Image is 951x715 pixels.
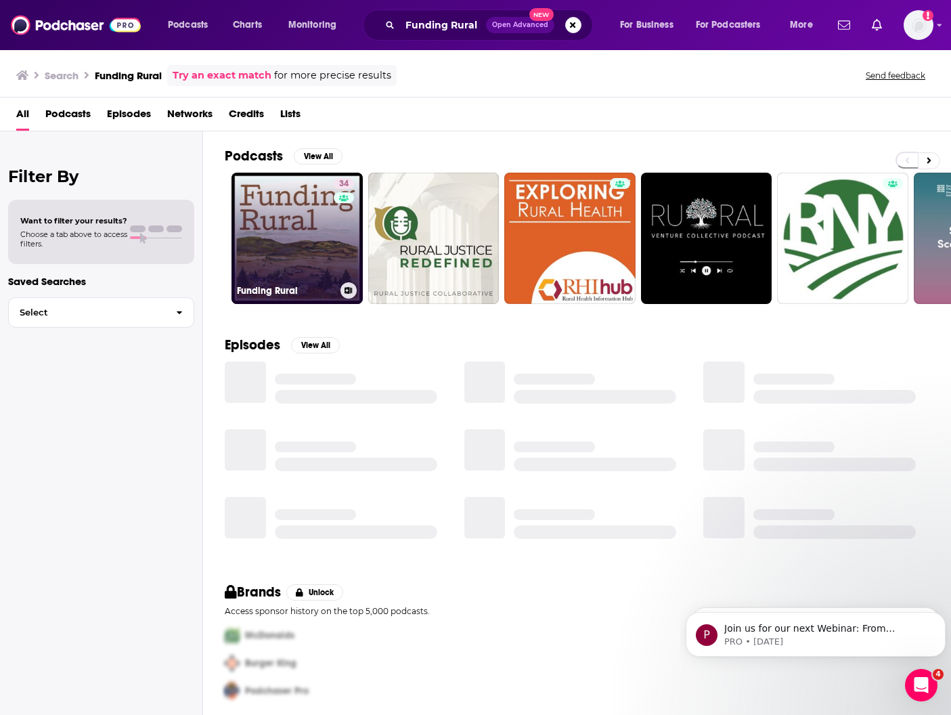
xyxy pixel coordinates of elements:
a: Show notifications dropdown [833,14,856,37]
span: Select [9,308,165,317]
button: Send feedback [862,70,929,81]
svg: Add a profile image [923,10,933,21]
a: PodcastsView All [225,148,342,165]
a: Lists [280,103,301,131]
button: Unlock [286,584,344,601]
button: open menu [687,14,780,36]
h2: Episodes [225,337,280,353]
h2: Brands [225,584,281,601]
span: Open Advanced [492,22,548,28]
a: EpisodesView All [225,337,340,353]
span: Monitoring [288,16,336,35]
div: Search podcasts, credits, & more... [376,9,606,41]
span: Podcasts [168,16,208,35]
p: Saved Searches [8,275,194,288]
h2: Podcasts [225,148,283,165]
span: for more precise results [274,68,391,83]
p: Access sponsor history on the top 5,000 podcasts. [225,606,929,616]
img: User Profile [904,10,933,40]
span: Logged in as ddelgado [904,10,933,40]
h3: Funding Rural [95,69,162,82]
span: Podchaser Pro [245,685,309,697]
span: Want to filter your results? [20,216,127,225]
span: Charts [233,16,262,35]
iframe: Intercom live chat [905,669,937,701]
a: Networks [167,103,213,131]
button: Select [8,297,194,328]
button: open menu [611,14,690,36]
a: Charts [224,14,270,36]
a: 34 [334,178,354,189]
a: Try an exact match [173,68,271,83]
button: open menu [780,14,830,36]
h2: Filter By [8,167,194,186]
a: Podcasts [45,103,91,131]
a: 34Funding Rural [231,173,363,304]
h3: Search [45,69,79,82]
span: New [529,8,554,21]
button: open menu [279,14,354,36]
img: Podchaser - Follow, Share and Rate Podcasts [11,12,141,38]
img: Second Pro Logo [219,649,245,677]
button: View All [294,148,342,165]
img: Third Pro Logo [219,677,245,705]
h3: Funding Rural [237,285,335,297]
button: open menu [158,14,225,36]
a: Episodes [107,103,151,131]
span: Burger King [245,657,296,669]
span: For Business [620,16,673,35]
button: Open AdvancedNew [486,17,554,33]
img: First Pro Logo [219,622,245,649]
a: Credits [229,103,264,131]
button: Show profile menu [904,10,933,40]
span: More [790,16,813,35]
span: 4 [933,669,944,680]
iframe: To enrich screen reader interactions, please activate Accessibility in Grammarly extension settings [680,584,951,678]
a: Show notifications dropdown [866,14,887,37]
input: Search podcasts, credits, & more... [400,14,486,36]
span: 34 [339,177,349,191]
span: Choose a tab above to access filters. [20,230,127,248]
span: McDonalds [245,630,294,641]
span: For Podcasters [696,16,761,35]
button: View All [291,337,340,353]
a: All [16,103,29,131]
